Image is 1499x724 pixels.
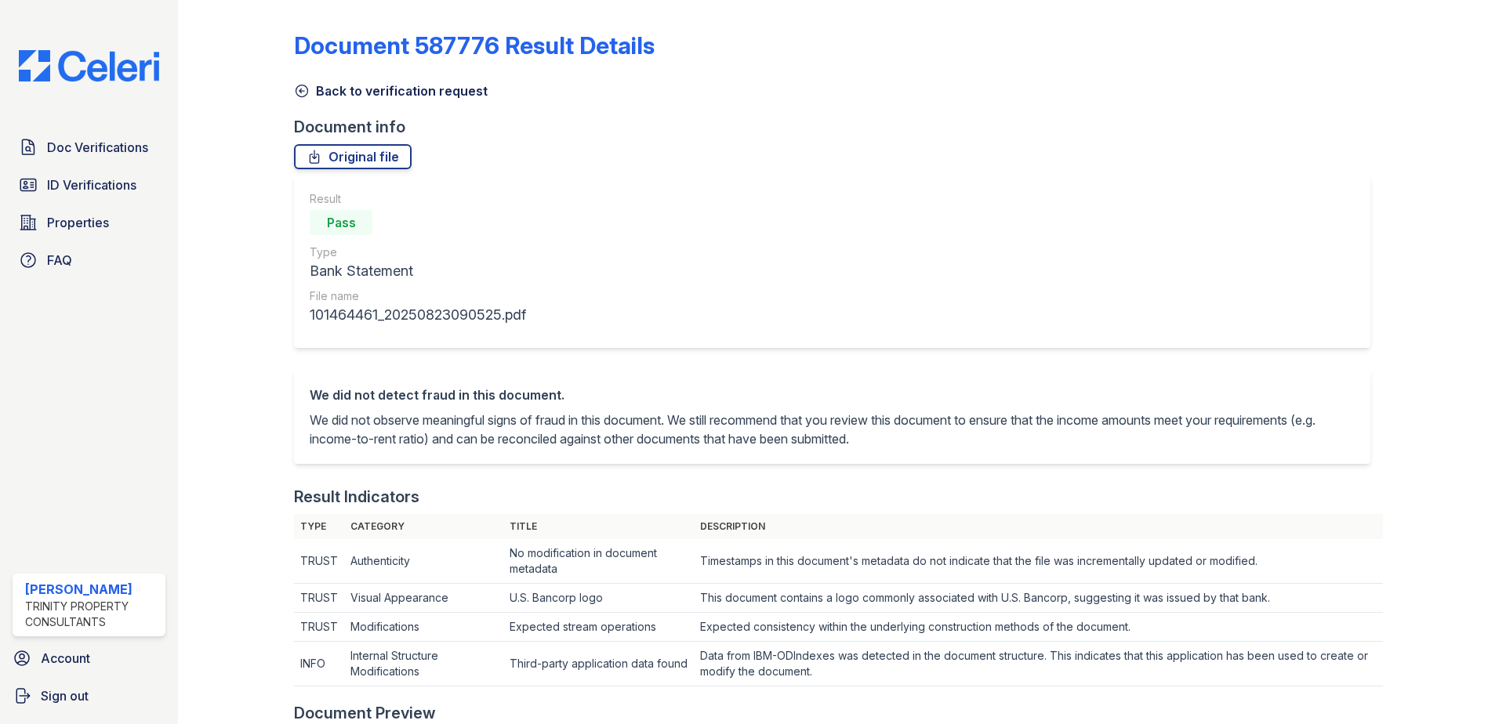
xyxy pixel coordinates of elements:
[310,191,526,207] div: Result
[294,116,1383,138] div: Document info
[344,539,503,584] td: Authenticity
[294,514,344,539] th: Type
[41,686,89,705] span: Sign out
[47,138,148,157] span: Doc Verifications
[6,50,172,81] img: CE_Logo_Blue-a8612792a0a2168367f1c8372b55b34899dd931a85d93a1a3d3e32e68fde9ad4.png
[41,649,90,668] span: Account
[25,599,159,630] div: Trinity Property Consultants
[344,613,503,642] td: Modifications
[13,244,165,276] a: FAQ
[344,642,503,686] td: Internal Structure Modifications
[503,584,694,613] td: U.S. Bancorp logo
[47,251,72,270] span: FAQ
[310,210,372,235] div: Pass
[13,169,165,201] a: ID Verifications
[344,514,503,539] th: Category
[13,207,165,238] a: Properties
[310,244,526,260] div: Type
[294,81,488,100] a: Back to verification request
[694,613,1383,642] td: Expected consistency within the underlying construction methods of the document.
[6,643,172,674] a: Account
[294,144,412,169] a: Original file
[47,213,109,232] span: Properties
[294,539,344,584] td: TRUST
[310,260,526,282] div: Bank Statement
[294,486,419,508] div: Result Indicators
[294,613,344,642] td: TRUST
[294,702,436,724] div: Document Preview
[694,539,1383,584] td: Timestamps in this document's metadata do not indicate that the file was incrementally updated or...
[6,680,172,711] a: Sign out
[47,176,136,194] span: ID Verifications
[310,288,526,304] div: File name
[25,580,159,599] div: [PERSON_NAME]
[310,304,526,326] div: 101464461_20250823090525.pdf
[503,539,694,584] td: No modification in document metadata
[310,411,1355,448] p: We did not observe meaningful signs of fraud in this document. We still recommend that you review...
[503,613,694,642] td: Expected stream operations
[344,584,503,613] td: Visual Appearance
[503,514,694,539] th: Title
[694,642,1383,686] td: Data from IBM-ODIndexes was detected in the document structure. This indicates that this applicat...
[294,642,344,686] td: INFO
[1433,661,1483,708] iframe: chat widget
[694,584,1383,613] td: This document contains a logo commonly associated with U.S. Bancorp, suggesting it was issued by ...
[503,642,694,686] td: Third-party application data found
[694,514,1383,539] th: Description
[294,584,344,613] td: TRUST
[13,132,165,163] a: Doc Verifications
[294,31,655,60] a: Document 587776 Result Details
[310,386,1355,404] div: We did not detect fraud in this document.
